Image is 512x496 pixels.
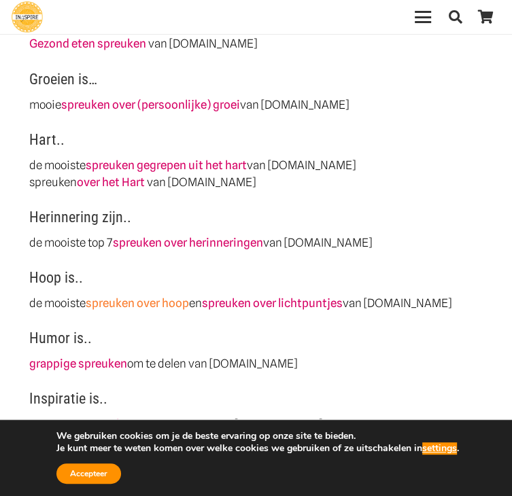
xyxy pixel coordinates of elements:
[29,234,483,251] p: de mooiste top 7 van [DOMAIN_NAME]
[56,463,121,484] button: Accepteer
[29,389,483,416] h3: Inspiratie is..
[29,329,483,355] h3: Humor is..
[86,158,247,172] a: spreuken gegrepen uit het hart
[202,296,343,310] a: spreuken over lichtpuntjes
[86,417,214,431] a: spreuken over inspiratie
[29,37,146,50] a: Gezond eten spreuken
[86,296,189,310] a: spreuken over hoop
[56,430,459,442] p: We gebruiken cookies om je de beste ervaring op onze site te bieden.
[61,98,240,111] a: spreuken over (persoonlijke) groei
[29,416,483,433] p: De mooiste van [DOMAIN_NAME]
[406,9,441,25] a: Menu
[29,96,483,113] p: mooie van [DOMAIN_NAME]
[29,130,483,157] h3: Hart..
[422,442,457,455] button: settings
[56,442,459,455] p: Je kunt meer te weten komen over welke cookies we gebruiken of ze uitschakelen in .
[29,295,483,312] p: de mooiste en van [DOMAIN_NAME]
[12,1,43,33] a: Ingspire - het zingevingsplatform met de mooiste spreuken en gouden inzichten over het leven
[29,157,483,191] p: de mooiste van [DOMAIN_NAME] spreuken van [DOMAIN_NAME]
[29,268,483,295] h3: Hoop is..
[29,208,483,234] h3: Herinnering zijn..
[77,175,145,189] a: over het Hart
[113,236,263,249] a: spreuken over herinneringen
[29,355,483,372] p: om te delen van [DOMAIN_NAME]
[29,70,483,96] h3: Groeien is…
[29,35,483,52] p: van [DOMAIN_NAME]
[29,357,127,370] a: grappige spreuken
